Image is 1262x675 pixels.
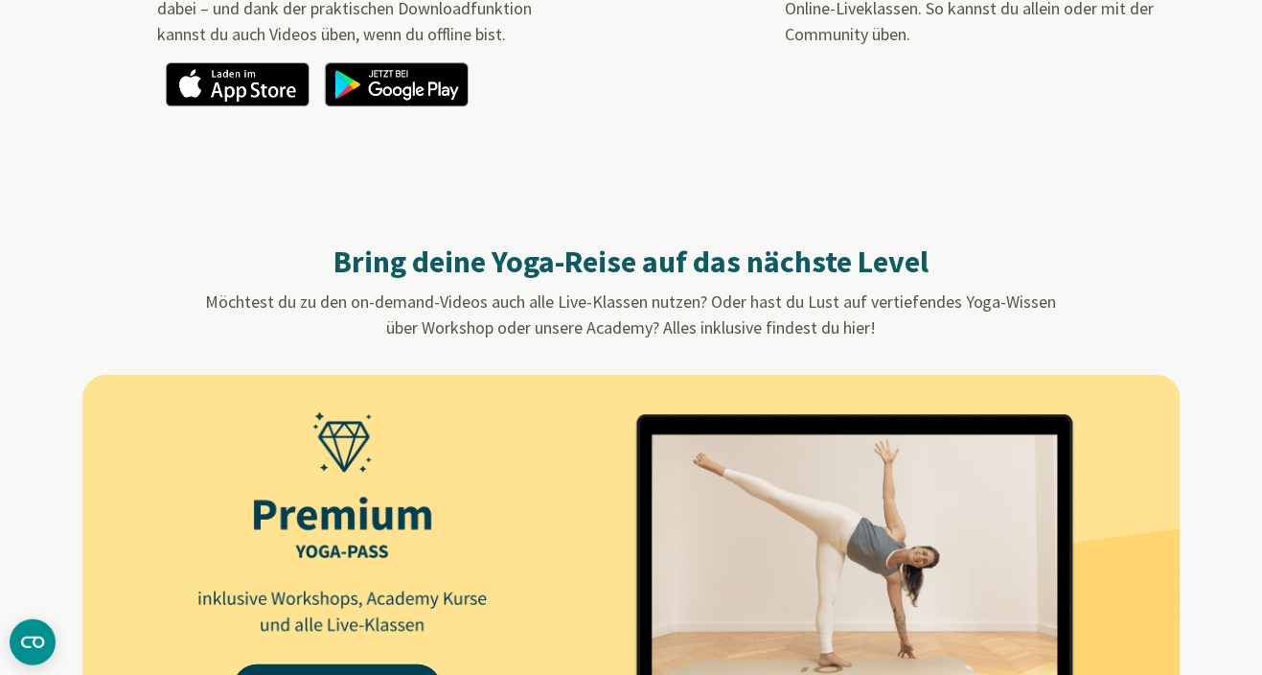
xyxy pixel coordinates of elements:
h2: Bring deine Yoga-Reise auf das nächste Level [102,243,1161,281]
p: Möchtest du zu den on-demand-Videos auch alle Live-Klassen nutzen? Oder hast du Lust auf vertiefe... [102,289,1161,340]
img: app_appstore_de.png [166,62,310,106]
img: app_googleplay_de.png [325,62,469,106]
button: CMP-Widget öffnen [10,619,56,665]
